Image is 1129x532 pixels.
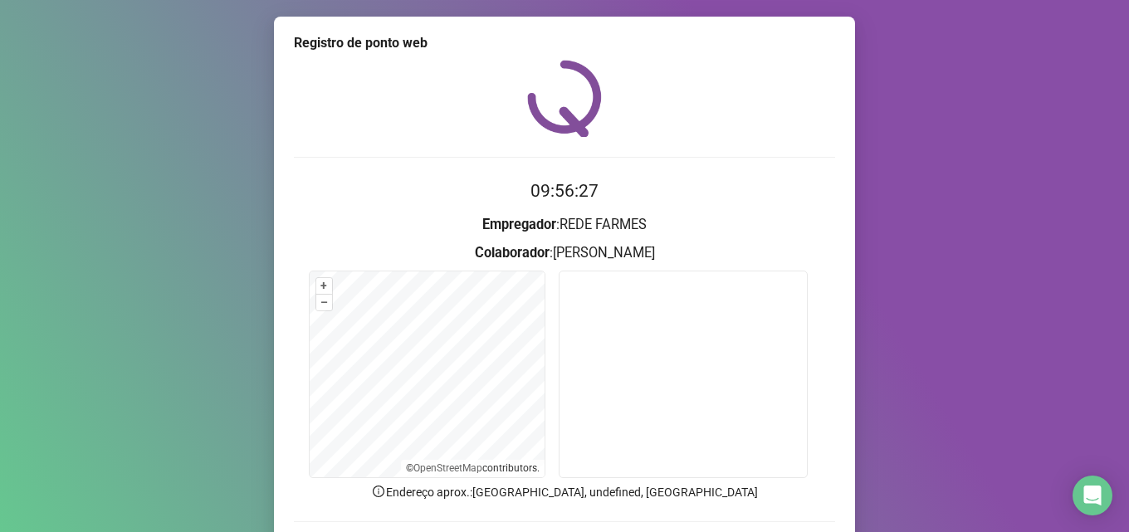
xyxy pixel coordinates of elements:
div: Registro de ponto web [294,33,835,53]
img: QRPoint [527,60,602,137]
h3: : [PERSON_NAME] [294,242,835,264]
time: 09:56:27 [530,181,599,201]
strong: Empregador [482,217,556,232]
li: © contributors. [406,462,540,474]
button: – [316,295,332,310]
h3: : REDE FARMES [294,214,835,236]
button: + [316,278,332,294]
p: Endereço aprox. : [GEOGRAPHIC_DATA], undefined, [GEOGRAPHIC_DATA] [294,483,835,501]
div: Open Intercom Messenger [1073,476,1112,515]
span: info-circle [371,484,386,499]
strong: Colaborador [475,245,550,261]
a: OpenStreetMap [413,462,482,474]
